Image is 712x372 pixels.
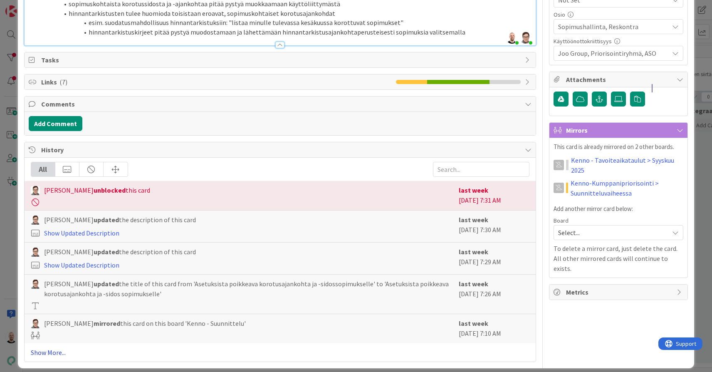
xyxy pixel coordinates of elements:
[31,162,55,176] div: All
[94,248,119,256] b: updated
[31,280,40,289] img: SM
[31,186,40,195] img: SM
[29,116,82,131] button: Add Comment
[94,319,120,327] b: mirrored
[459,319,488,327] b: last week
[39,9,532,18] li: hinnantarkistusten tulee huomioda toisistaan eroavat, sopimuskohtaiset korotusajankohdat
[31,216,40,225] img: SM
[571,178,684,198] a: Kenno-Kumppanipriorisointi > Suunnitteluvaiheessa
[459,280,488,288] b: last week
[554,142,683,152] p: This card is already mirrored on 2 other boards.
[44,229,119,237] a: Show Updated Description
[554,38,683,44] div: Käyttöönottokriittisyys
[41,77,392,87] span: Links
[41,55,521,65] span: Tasks
[94,186,126,194] b: unblocked
[31,248,40,257] img: SM
[554,218,569,223] span: Board
[44,318,246,328] span: [PERSON_NAME] this card on this board 'Kenno - Suunnittelu'
[44,185,150,195] span: [PERSON_NAME] this card
[554,12,683,17] div: Osio
[433,162,529,177] input: Search...
[41,145,521,155] span: History
[94,216,119,224] b: updated
[44,261,119,269] a: Show Updated Description
[459,248,488,256] b: last week
[459,318,529,339] div: [DATE] 7:10 AM
[520,32,532,44] img: TLZ6anu1DcGAWb83eubghn1RH4uaPPi4.jfif
[39,27,532,37] li: hinnantarkistuskirjeet pitää pystyä muodostamaan ja lähettämään hinnantarkistusajankohtaperusteis...
[17,1,38,11] span: Support
[459,279,529,310] div: [DATE] 7:26 AM
[459,247,529,270] div: [DATE] 7:29 AM
[566,125,672,135] span: Mirrors
[571,155,683,175] a: Kenno - Tavoiteaikataulut > Syyskuu 2025
[44,247,196,257] span: [PERSON_NAME] the description of this card
[506,32,518,44] img: f9SrjaoIMrpwfermB8xHm3BC8aYhNfHk.png
[31,347,529,357] a: Show More...
[558,227,665,238] span: Select...
[31,319,40,328] img: SM
[558,22,669,32] span: Sopimushallinta, Reskontra
[554,243,683,273] p: To delete a mirror card, just delete the card. All other mirrored cards will continue to exists.
[558,48,669,58] span: Joo Group, Priorisointiryhmä, ASO
[44,215,196,225] span: [PERSON_NAME] the description of this card
[44,279,455,299] span: [PERSON_NAME] the title of this card from 'Asetuksista poikkeava korotusajankohta ja -sidossopimu...
[566,287,672,297] span: Metrics
[59,78,67,86] span: ( 7 )
[459,216,488,224] b: last week
[566,74,672,84] span: Attachments
[94,280,119,288] b: updated
[39,18,532,27] li: esim. suodatusmahdollisuus hinnantarkistuksiin: "listaa minulle tulevassa kesäkuussa korottuvat s...
[459,215,529,238] div: [DATE] 7:30 AM
[459,185,529,206] div: [DATE] 7:31 AM
[554,204,683,214] p: Add another mirror card below:
[459,186,488,194] b: last week
[41,99,521,109] span: Comments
